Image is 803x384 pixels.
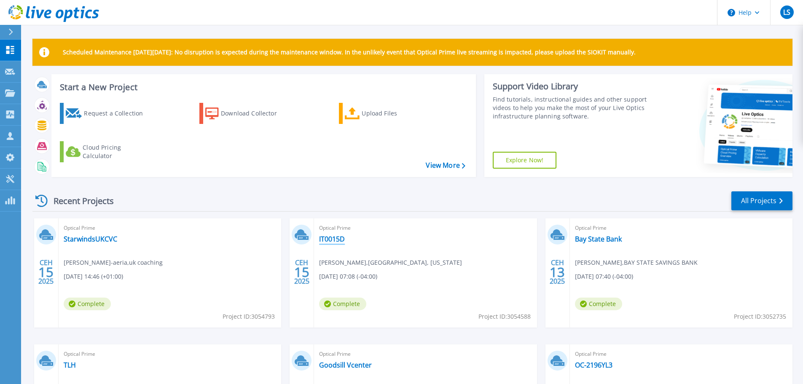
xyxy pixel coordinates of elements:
[575,349,787,359] span: Optical Prime
[550,269,565,276] span: 13
[575,361,612,369] a: OC-2196YL3
[575,223,787,233] span: Optical Prime
[319,272,377,281] span: [DATE] 07:08 (-04:00)
[339,103,433,124] a: Upload Files
[60,141,154,162] a: Cloud Pricing Calculator
[38,257,54,287] div: СЕН 2025
[60,83,465,92] h3: Start a New Project
[199,103,293,124] a: Download Collector
[549,257,565,287] div: СЕН 2025
[575,258,698,267] span: [PERSON_NAME] , BAY STATE SAVINGS BANK
[362,105,429,122] div: Upload Files
[319,235,345,243] a: IT0015D
[64,349,276,359] span: Optical Prime
[575,272,633,281] span: [DATE] 07:40 (-04:00)
[493,152,557,169] a: Explore Now!
[319,298,366,310] span: Complete
[478,312,531,321] span: Project ID: 3054588
[64,361,76,369] a: TLH
[221,105,288,122] div: Download Collector
[84,105,151,122] div: Request a Collection
[493,95,650,121] div: Find tutorials, instructional guides and other support videos to help you make the most of your L...
[783,9,790,16] span: LS
[319,349,532,359] span: Optical Prime
[32,191,125,211] div: Recent Projects
[64,298,111,310] span: Complete
[575,298,622,310] span: Complete
[294,269,309,276] span: 15
[731,191,792,210] a: All Projects
[63,49,636,56] p: Scheduled Maintenance [DATE][DATE]: No disruption is expected during the maintenance window. In t...
[223,312,275,321] span: Project ID: 3054793
[83,143,150,160] div: Cloud Pricing Calculator
[734,312,786,321] span: Project ID: 3052735
[64,223,276,233] span: Optical Prime
[294,257,310,287] div: СЕН 2025
[64,258,163,267] span: [PERSON_NAME]-aeria , uk coaching
[426,161,465,169] a: View More
[319,223,532,233] span: Optical Prime
[38,269,54,276] span: 15
[319,361,372,369] a: Goodsill Vcenter
[64,235,117,243] a: StarwindsUKCVC
[319,258,462,267] span: [PERSON_NAME] , [GEOGRAPHIC_DATA], [US_STATE]
[493,81,650,92] div: Support Video Library
[64,272,123,281] span: [DATE] 14:46 (+01:00)
[60,103,154,124] a: Request a Collection
[575,235,622,243] a: Bay State Bank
